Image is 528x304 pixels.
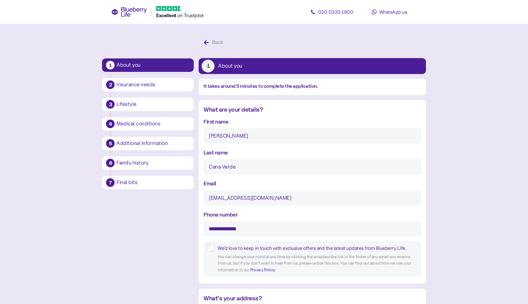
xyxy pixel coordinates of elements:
[362,6,417,18] a: WhatsApp us
[218,63,242,69] div: About you
[218,254,418,273] div: You can change your mind at any time by clicking the unsubscribe link in the footer of any email ...
[106,139,115,148] div: 5
[177,12,204,18] span: on Trustpilot
[116,82,190,87] div: Insurance needs
[106,159,115,167] div: 6
[106,80,115,89] div: 2
[102,137,194,150] button: 5Additional information
[304,6,359,18] a: 020 0333 1800
[250,267,275,272] a: Privacy Policy
[102,98,194,111] button: 3Lifestyle
[102,156,194,170] button: 6Family history
[116,62,190,68] div: About you
[116,121,190,127] div: Medical conditions
[204,148,228,157] label: Last name
[106,100,115,109] div: 3
[204,179,216,187] label: Email
[318,9,354,15] span: 020 0333 1800
[204,105,421,114] div: What are your details?
[116,180,190,185] div: Final bits
[199,58,426,74] button: 1About you
[102,117,194,131] button: 4Medical conditions
[116,141,190,146] div: Additional information
[212,38,223,46] div: Back
[102,176,194,189] button: 7Final bits
[106,178,115,187] div: 7
[202,60,215,72] div: 1
[116,160,190,166] div: Family history
[106,61,115,69] div: 1
[204,190,421,206] input: name@example.com
[204,294,421,303] div: What's your address?
[106,120,115,128] div: 4
[204,210,238,219] label: Phone number
[218,244,418,252] div: We'd love to keep in touch with exclusive offers and the latest updates from Blueberry Life.
[102,78,194,91] button: 2Insurance needs
[199,36,230,49] button: Back
[116,102,190,107] div: Lifestyle
[204,117,228,126] label: First name
[204,83,421,90] div: It takes around 5 minutes to complete the application.
[102,58,194,72] button: 1About you
[379,9,407,15] span: WhatsApp us
[156,12,177,18] span: Excellent ️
